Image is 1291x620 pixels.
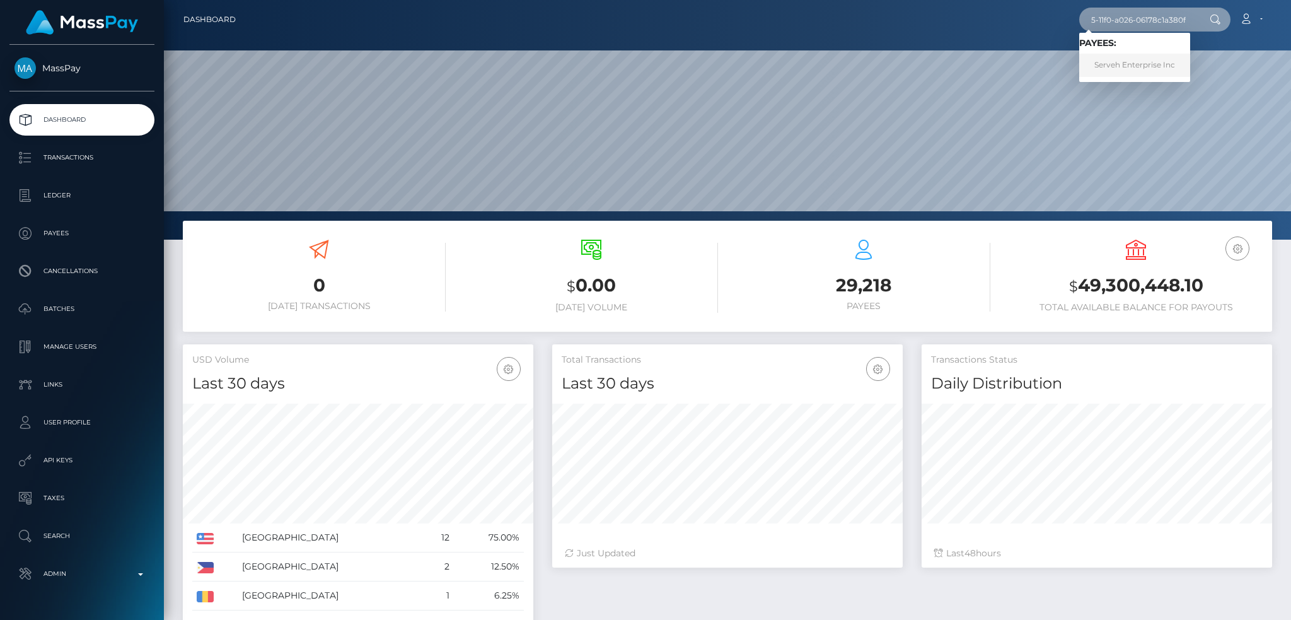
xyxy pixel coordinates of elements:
small: $ [1069,278,1078,295]
p: Links [14,375,149,394]
p: Admin [14,564,149,583]
small: $ [567,278,576,295]
h6: [DATE] Volume [465,302,718,313]
h5: USD Volume [192,354,524,366]
p: Payees [14,224,149,243]
a: Admin [9,558,154,590]
td: 12 [424,523,454,553]
a: Ledger [9,180,154,211]
td: 2 [424,553,454,582]
div: Last hours [934,547,1259,560]
a: Payees [9,218,154,249]
td: 1 [424,582,454,611]
a: Batches [9,293,154,325]
h6: Payees: [1079,38,1190,49]
p: User Profile [14,413,149,432]
td: 12.50% [454,553,524,582]
p: Batches [14,300,149,319]
span: MassPay [9,62,154,74]
a: Dashboard [183,6,236,33]
a: Search [9,520,154,552]
h3: 49,300,448.10 [1009,273,1263,299]
h6: Payees [737,301,990,312]
img: PH.png [197,562,214,573]
img: RO.png [197,591,214,602]
p: Cancellations [14,262,149,281]
h4: Last 30 days [192,373,524,395]
p: Transactions [14,148,149,167]
img: MassPay Logo [26,10,138,35]
td: 75.00% [454,523,524,553]
p: Search [14,527,149,546]
p: Ledger [14,186,149,205]
h6: Total Available Balance for Payouts [1009,302,1263,313]
a: Manage Users [9,331,154,363]
td: [GEOGRAPHIC_DATA] [238,582,424,611]
a: Links [9,369,154,401]
a: Transactions [9,142,154,173]
h3: 0.00 [465,273,718,299]
h5: Transactions Status [931,354,1263,366]
p: Dashboard [14,110,149,129]
td: [GEOGRAPHIC_DATA] [238,553,424,582]
p: Manage Users [14,337,149,356]
p: API Keys [14,451,149,470]
a: Serveh Enterprise Inc [1079,54,1190,77]
a: Cancellations [9,255,154,287]
a: Dashboard [9,104,154,136]
td: [GEOGRAPHIC_DATA] [238,523,424,553]
h6: [DATE] Transactions [192,301,446,312]
h3: 29,218 [737,273,990,298]
h4: Daily Distribution [931,373,1263,395]
input: Search... [1079,8,1198,32]
img: MassPay [14,57,36,79]
p: Taxes [14,489,149,508]
img: US.png [197,533,214,544]
h3: 0 [192,273,446,298]
a: User Profile [9,407,154,438]
a: API Keys [9,445,154,476]
h5: Total Transactions [562,354,893,366]
td: 6.25% [454,582,524,611]
span: 48 [964,547,976,559]
div: Just Updated [565,547,890,560]
a: Taxes [9,483,154,514]
h4: Last 30 days [562,373,893,395]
